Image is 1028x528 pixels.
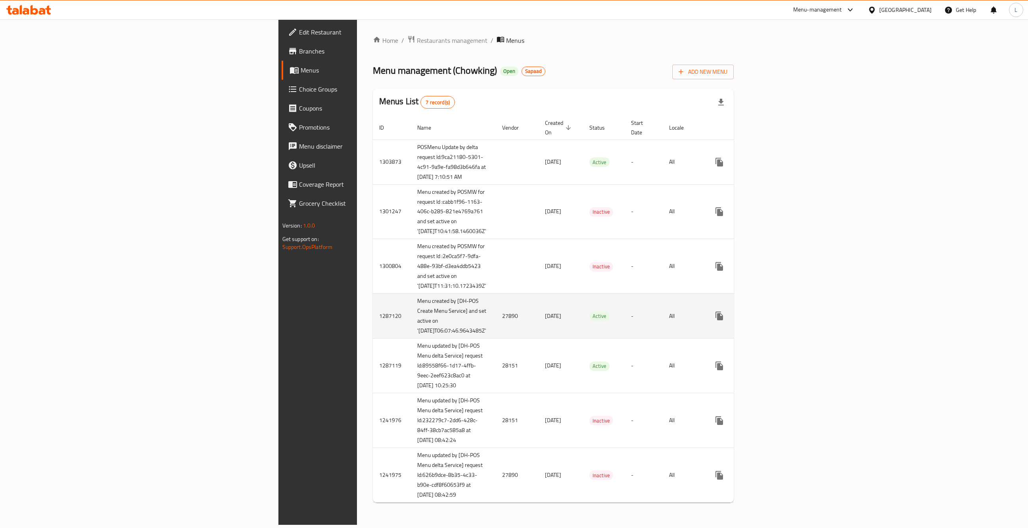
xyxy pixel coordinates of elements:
[496,294,539,339] td: 27890
[625,393,663,448] td: -
[589,416,613,425] span: Inactive
[545,206,561,216] span: [DATE]
[379,96,455,109] h2: Menus List
[496,393,539,448] td: 28151
[299,84,444,94] span: Choice Groups
[299,103,444,113] span: Coupons
[679,67,727,77] span: Add New Menu
[625,339,663,393] td: -
[729,257,748,276] button: Change Status
[417,123,441,132] span: Name
[411,339,496,393] td: Menu updated by [DH-POS Menu delta Service] request Id:89558f66-1d17-4ffb-9eec-2eef623c8ac0 at [D...
[545,118,573,137] span: Created On
[879,6,932,14] div: [GEOGRAPHIC_DATA]
[282,194,450,213] a: Grocery Checklist
[545,157,561,167] span: [DATE]
[420,96,455,109] div: Total records count
[663,294,704,339] td: All
[729,356,748,375] button: Change Status
[496,448,539,503] td: 27890
[500,68,518,75] span: Open
[301,65,444,75] span: Menus
[282,99,450,118] a: Coupons
[631,118,653,137] span: Start Date
[663,448,704,503] td: All
[710,466,729,485] button: more
[282,242,333,252] a: Support.OpsPlatform
[589,158,610,167] span: Active
[545,415,561,425] span: [DATE]
[282,80,450,99] a: Choice Groups
[710,257,729,276] button: more
[663,184,704,239] td: All
[282,118,450,137] a: Promotions
[282,137,450,156] a: Menu disclaimer
[710,411,729,430] button: more
[663,393,704,448] td: All
[411,393,496,448] td: Menu updated by [DH-POS Menu delta Service] request Id:232279c7-2dd6-428c-84ff-38cb7ac585a8 at [D...
[282,234,319,244] span: Get support on:
[589,207,613,216] span: Inactive
[417,36,487,45] span: Restaurants management
[373,35,734,46] nav: breadcrumb
[506,36,524,45] span: Menus
[491,36,493,45] li: /
[282,42,450,61] a: Branches
[729,202,748,221] button: Change Status
[282,61,450,80] a: Menus
[411,140,496,184] td: POSMenu Update by delta request Id:9ca21180-5301-4c91-9a9e-fa98d3b646fa at [DATE] 7:10:51 AM
[589,123,615,132] span: Status
[379,123,394,132] span: ID
[704,116,792,140] th: Actions
[669,123,694,132] span: Locale
[589,157,610,167] div: Active
[589,362,610,371] span: Active
[299,27,444,37] span: Edit Restaurant
[502,123,529,132] span: Vendor
[522,68,545,75] span: Sapaad
[589,471,613,480] div: Inactive
[299,180,444,189] span: Coverage Report
[663,239,704,294] td: All
[710,153,729,172] button: more
[421,99,455,106] span: 7 record(s)
[710,356,729,375] button: more
[672,65,734,79] button: Add New Menu
[729,306,748,325] button: Change Status
[299,161,444,170] span: Upsell
[545,360,561,371] span: [DATE]
[545,311,561,321] span: [DATE]
[545,470,561,480] span: [DATE]
[710,306,729,325] button: more
[299,46,444,56] span: Branches
[411,239,496,294] td: Menu created by POSMW for request Id :2e0ca5f7-9dfa-488e-93bf-d3ea4ddb5423 and set active on '[DA...
[411,184,496,239] td: Menu created by POSMW for request Id :cabb1f96-1163-406c-b285-821e4769a761 and set active on '[DA...
[500,67,518,76] div: Open
[373,61,497,79] span: Menu management ( Chowking )
[729,153,748,172] button: Change Status
[545,261,561,271] span: [DATE]
[710,202,729,221] button: more
[625,294,663,339] td: -
[282,23,450,42] a: Edit Restaurant
[663,140,704,184] td: All
[625,239,663,294] td: -
[373,116,792,503] table: enhanced table
[282,156,450,175] a: Upsell
[299,142,444,151] span: Menu disclaimer
[299,199,444,208] span: Grocery Checklist
[1015,6,1017,14] span: L
[729,466,748,485] button: Change Status
[411,448,496,503] td: Menu updated by [DH-POS Menu delta Service] request Id:626b9dce-8b35-4c33-b90e-cdf8f60653f9 at [D...
[625,448,663,503] td: -
[299,122,444,132] span: Promotions
[625,140,663,184] td: -
[663,339,704,393] td: All
[496,339,539,393] td: 28151
[625,184,663,239] td: -
[589,312,610,321] span: Active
